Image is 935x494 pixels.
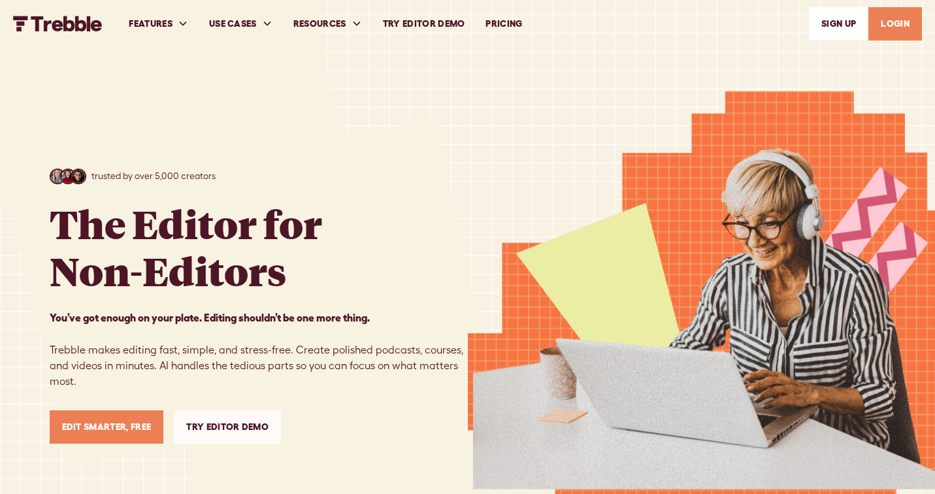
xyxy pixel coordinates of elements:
[50,200,322,294] h1: The Editor for Non-Editors
[50,310,468,389] p: Trebble makes editing fast, simple, and stress-free. Create polished podcasts, courses, and video...
[174,410,281,444] a: Try Editor Demo
[50,312,370,323] strong: You’ve got enough on your plate. Editing shouldn’t be one more thing. ‍
[91,169,216,183] p: trusted by over 5,000 creators
[283,1,372,46] div: RESOURCES
[372,1,476,46] a: Try Editor Demo
[199,1,283,46] div: USE CASES
[809,7,868,41] a: SIGn UP
[118,1,199,46] div: FEATURES
[293,17,346,31] div: RESOURCES
[13,16,103,31] a: home
[13,16,103,31] img: Trebble FM Logo
[475,1,533,46] a: PRICING
[209,17,257,31] div: USE CASES
[50,410,164,444] a: Edit Smarter, Free
[868,7,922,41] a: LOGIN
[129,17,172,31] div: FEATURES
